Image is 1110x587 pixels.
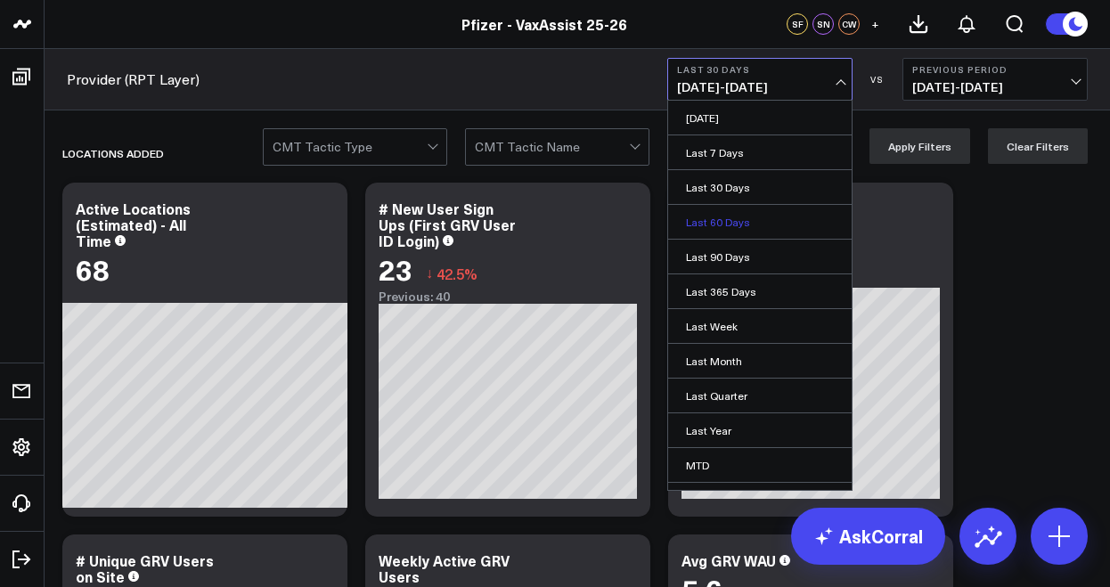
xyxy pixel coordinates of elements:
[668,344,852,378] a: Last Month
[812,13,834,35] div: SN
[677,64,843,75] b: Last 30 Days
[787,13,808,35] div: SF
[668,101,852,135] a: [DATE]
[668,274,852,308] a: Last 365 Days
[668,379,852,412] a: Last Quarter
[869,128,970,164] button: Apply Filters
[668,309,852,343] a: Last Week
[668,135,852,169] a: Last 7 Days
[426,262,433,285] span: ↓
[76,253,110,285] div: 68
[871,18,879,30] span: +
[668,448,852,482] a: MTD
[667,58,853,101] button: Last 30 Days[DATE]-[DATE]
[379,253,412,285] div: 23
[912,64,1078,75] b: Previous Period
[668,205,852,239] a: Last 60 Days
[668,170,852,204] a: Last 30 Days
[861,74,894,85] div: VS
[902,58,1088,101] button: Previous Period[DATE]-[DATE]
[379,289,637,304] div: Previous: 40
[62,133,164,174] div: Locations Added
[76,550,214,586] div: # Unique GRV Users on Site
[461,14,627,34] a: Pfizer - VaxAssist 25-26
[668,483,852,517] a: QTD
[682,550,776,570] div: Avg GRV WAU
[838,13,860,35] div: CW
[379,199,516,250] div: # New User Sign Ups (First GRV User ID Login)
[912,80,1078,94] span: [DATE] - [DATE]
[864,13,886,35] button: +
[791,508,945,565] a: AskCorral
[67,69,200,89] a: Provider (RPT Layer)
[76,199,191,250] div: Active Locations (Estimated) - All Time
[668,413,852,447] a: Last Year
[437,264,477,283] span: 42.5%
[668,240,852,273] a: Last 90 Days
[988,128,1088,164] button: Clear Filters
[677,80,843,94] span: [DATE] - [DATE]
